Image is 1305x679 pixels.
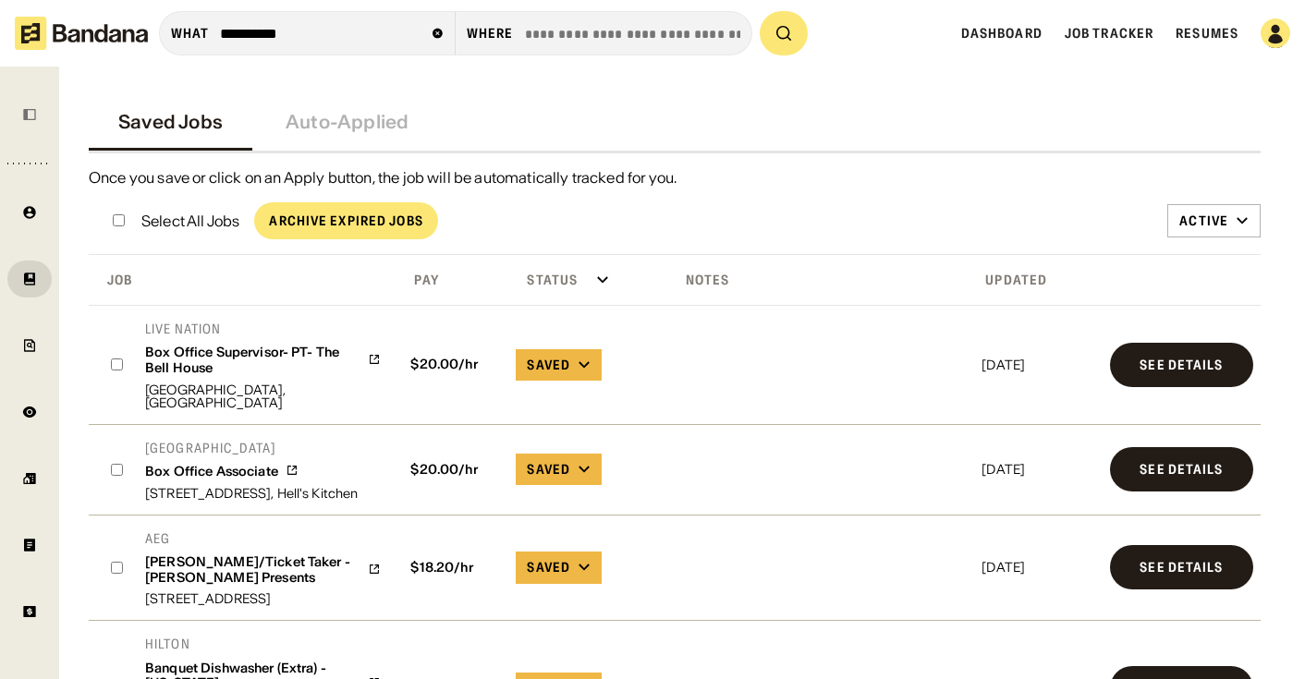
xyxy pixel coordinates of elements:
[145,554,360,586] div: [PERSON_NAME]/Ticket Taker - [PERSON_NAME] Presents
[145,487,358,500] div: [STREET_ADDRESS], Hell's Kitchen
[1140,358,1223,371] div: See Details
[403,462,501,478] div: $ 20.00 /hr
[171,25,209,42] div: what
[982,463,1095,476] div: [DATE]
[1179,212,1228,229] div: Active
[403,357,501,372] div: $ 20.00 /hr
[403,560,501,576] div: $ 18.20 /hr
[145,345,360,376] div: Box Office Supervisor- PT- The Bell House
[978,266,1099,294] div: Click toggle to sort descending
[118,111,223,133] div: Saved Jobs
[1176,25,1238,42] a: Resumes
[527,461,570,478] div: Saved
[145,440,358,456] div: [GEOGRAPHIC_DATA]
[978,272,1047,288] div: Updated
[141,213,239,228] div: Select All Jobs
[145,530,381,547] div: AEG
[145,592,381,605] div: [STREET_ADDRESS]
[145,530,381,606] a: AEG[PERSON_NAME]/Ticket Taker - [PERSON_NAME] Presents[STREET_ADDRESS]
[286,111,409,133] div: Auto-Applied
[145,321,381,337] div: Live Nation
[92,272,132,288] div: Job
[399,266,505,294] div: Click toggle to sort ascending
[15,17,148,50] img: Bandana logotype
[671,272,730,288] div: Notes
[512,272,578,288] div: Status
[1065,25,1153,42] a: Job Tracker
[399,272,438,288] div: Pay
[527,559,570,576] div: Saved
[145,383,381,409] div: [GEOGRAPHIC_DATA], [GEOGRAPHIC_DATA]
[92,266,392,294] div: Click toggle to sort descending
[89,168,1261,188] div: Once you save or click on an Apply button, the job will be automatically tracked for you.
[145,440,358,500] a: [GEOGRAPHIC_DATA]Box Office Associate[STREET_ADDRESS], Hell's Kitchen
[671,266,970,294] div: Click toggle to sort ascending
[982,561,1095,574] div: [DATE]
[467,25,514,42] div: Where
[145,464,278,479] div: Box Office Associate
[145,321,381,409] a: Live NationBox Office Supervisor- PT- The Bell House[GEOGRAPHIC_DATA], [GEOGRAPHIC_DATA]
[512,266,663,294] div: Click toggle to sort ascending
[269,214,422,227] div: Archive Expired Jobs
[1140,463,1223,476] div: See Details
[145,636,381,652] div: Hilton
[527,357,570,373] div: Saved
[1140,561,1223,574] div: See Details
[961,25,1043,42] a: Dashboard
[982,358,1095,371] div: [DATE]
